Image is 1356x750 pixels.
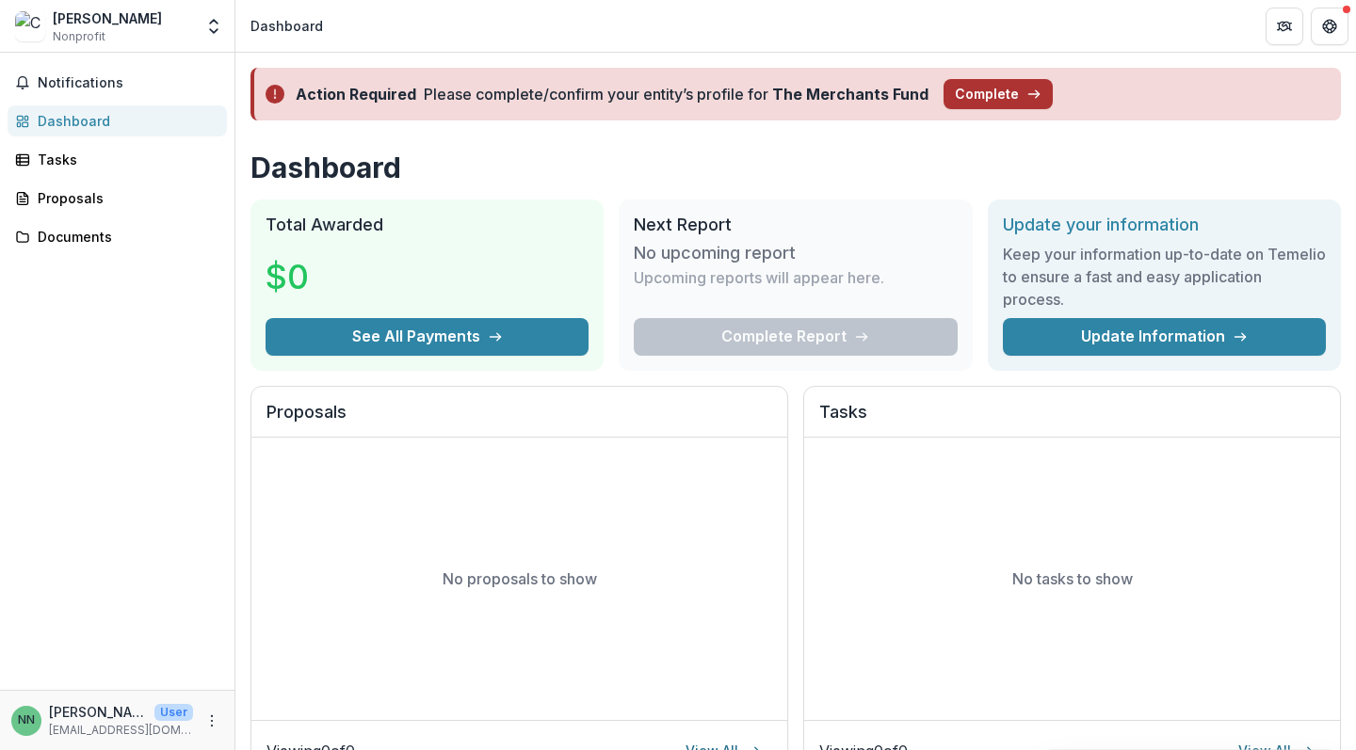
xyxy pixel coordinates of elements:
[8,183,227,214] a: Proposals
[38,111,212,131] div: Dashboard
[201,8,227,45] button: Open entity switcher
[266,402,772,438] h2: Proposals
[634,215,957,235] h2: Next Report
[38,150,212,169] div: Tasks
[1266,8,1303,45] button: Partners
[424,83,928,105] div: Please complete/confirm your entity’s profile for
[250,16,323,36] div: Dashboard
[296,83,416,105] div: Action Required
[8,221,227,252] a: Documents
[266,318,589,356] button: See All Payments
[38,188,212,208] div: Proposals
[250,151,1341,184] h1: Dashboard
[8,144,227,175] a: Tasks
[38,75,219,91] span: Notifications
[1003,318,1326,356] a: Update Information
[243,12,331,40] nav: breadcrumb
[49,702,147,722] p: [PERSON_NAME]
[266,251,407,302] h3: $0
[944,79,1053,109] button: Complete
[8,105,227,136] a: Dashboard
[443,567,597,590] p: No proposals to show
[819,402,1325,438] h2: Tasks
[49,722,193,739] p: [EMAIL_ADDRESS][DOMAIN_NAME]
[53,28,105,45] span: Nonprofit
[38,227,212,247] div: Documents
[201,710,223,732] button: More
[266,215,589,235] h2: Total Awarded
[634,266,884,289] p: Upcoming reports will appear here.
[8,68,227,98] button: Notifications
[15,11,45,41] img: Curran Lewis
[1003,215,1326,235] h2: Update your information
[53,8,162,28] div: [PERSON_NAME]
[1311,8,1348,45] button: Get Help
[1012,567,1133,590] p: No tasks to show
[18,714,35,726] div: Niare Neal
[634,243,796,263] h3: No upcoming report
[772,85,928,104] strong: The Merchants Fund
[1003,243,1326,311] h3: Keep your information up-to-date on Temelio to ensure a fast and easy application process.
[154,704,193,721] p: User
